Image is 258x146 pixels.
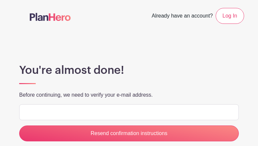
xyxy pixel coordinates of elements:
h1: You're almost done! [19,64,239,77]
input: Resend confirmation instructions [19,125,239,141]
a: Log In [216,8,244,24]
img: logo-507f7623f17ff9eddc593b1ce0a138ce2505c220e1c5a4e2b4648c50719b7d32.svg [30,13,71,21]
span: Already have an account? [152,9,213,24]
p: Before continuing, we need to verify your e-mail address. [19,91,239,99]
